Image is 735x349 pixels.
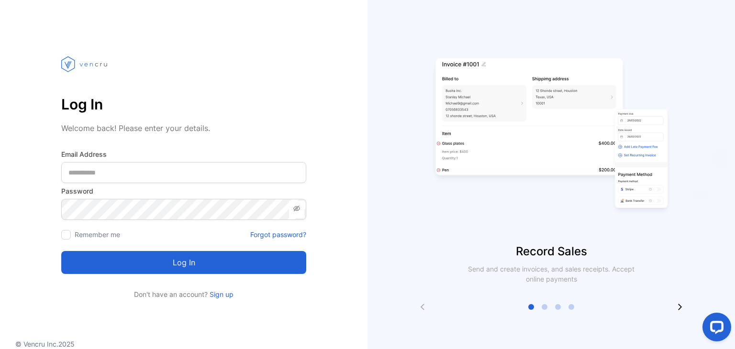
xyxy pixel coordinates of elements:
iframe: LiveChat chat widget [695,309,735,349]
label: Remember me [75,230,120,239]
img: slider image [432,28,671,243]
p: Log In [61,93,306,116]
p: Welcome back! Please enter your details. [61,122,306,134]
p: Send and create invoices, and sales receipts. Accept online payments [459,264,643,284]
p: Don't have an account? [61,289,306,299]
a: Forgot password? [250,229,306,240]
a: Sign up [208,290,234,298]
button: Log in [61,251,306,274]
label: Email Address [61,149,306,159]
label: Password [61,186,306,196]
p: Record Sales [367,243,735,260]
img: vencru logo [61,38,109,90]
